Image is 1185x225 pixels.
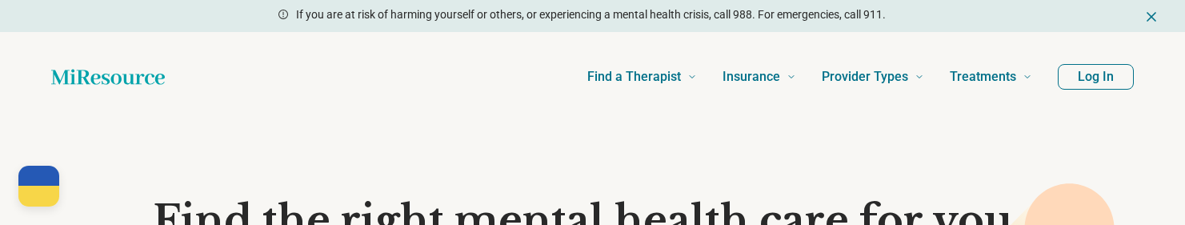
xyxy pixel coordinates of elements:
span: Treatments [950,66,1016,88]
a: Insurance [723,45,796,109]
a: Find a Therapist [587,45,697,109]
span: Provider Types [822,66,908,88]
button: Dismiss [1143,6,1159,26]
p: If you are at risk of harming yourself or others, or experiencing a mental health crisis, call 98... [296,6,886,23]
button: Log In [1058,64,1134,90]
a: Provider Types [822,45,924,109]
a: Home page [51,61,165,93]
span: Insurance [723,66,780,88]
a: Treatments [950,45,1032,109]
span: Find a Therapist [587,66,681,88]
